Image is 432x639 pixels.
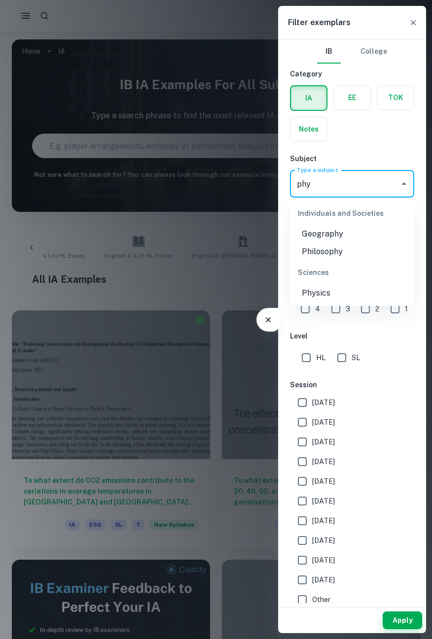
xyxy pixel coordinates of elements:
[290,243,414,261] li: Philosophy
[291,86,326,110] button: IA
[312,456,335,467] span: [DATE]
[316,352,325,363] span: HL
[383,611,422,629] button: Apply
[397,177,411,191] button: Close
[312,417,335,428] span: [DATE]
[360,40,387,64] button: College
[290,68,414,79] h6: Category
[290,225,414,243] li: Geography
[312,496,335,506] span: [DATE]
[297,166,338,174] label: Type a subject
[315,303,320,314] span: 4
[375,303,379,314] span: 2
[312,515,335,526] span: [DATE]
[312,574,335,585] span: [DATE]
[290,117,327,141] button: Notes
[312,594,330,605] span: Other
[312,476,335,487] span: [DATE]
[288,17,351,29] h6: Filter exemplars
[312,397,335,408] span: [DATE]
[312,437,335,447] span: [DATE]
[312,535,335,546] span: [DATE]
[290,261,414,284] div: Sciences
[334,86,370,109] button: EE
[290,331,414,341] h6: Level
[290,284,414,302] li: Physics
[258,310,278,330] button: Filter
[346,303,350,314] span: 3
[290,379,414,390] h6: Session
[405,303,408,314] span: 1
[317,40,341,64] button: IB
[377,86,414,109] button: TOK
[290,202,414,225] div: Individuals and Societies
[317,40,387,64] div: Filter type choice
[352,352,360,363] span: SL
[290,153,414,164] h6: Subject
[312,555,335,566] span: [DATE]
